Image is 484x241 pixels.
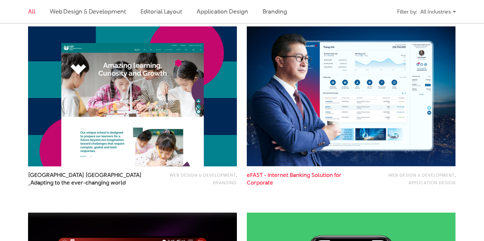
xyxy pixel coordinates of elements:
div: , [372,171,456,186]
span: Adapting to the ever-changing world [30,179,126,187]
img: Efast_internet_banking_Thiet_ke_Trai_nghiemThumbnail [247,26,456,166]
a: eFAST - Internet Banking Solution forCorporate [247,171,362,187]
img: Thiết kế WebsiteTrường Quốc tế Westlink [28,26,237,166]
a: Application Design [197,7,248,16]
a: Branding [213,180,237,186]
a: Web Design & Development [388,172,455,178]
a: Branding [263,7,287,16]
a: Application Design [408,180,456,186]
div: Filter by: [397,6,417,17]
div: , [153,171,237,186]
span: eFAST - Internet Banking Solution for [247,171,362,187]
a: Web Design & Development [170,172,236,178]
span: Corporate [247,179,273,187]
a: [GEOGRAPHIC_DATA] [GEOGRAPHIC_DATA] -Adapting to the ever-changing world [28,171,143,187]
a: Web Design & Development [50,7,126,16]
a: All [28,7,35,16]
span: [GEOGRAPHIC_DATA] [GEOGRAPHIC_DATA] - [28,171,143,187]
div: All Industries [420,6,456,17]
a: Editorial Layout [141,7,182,16]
